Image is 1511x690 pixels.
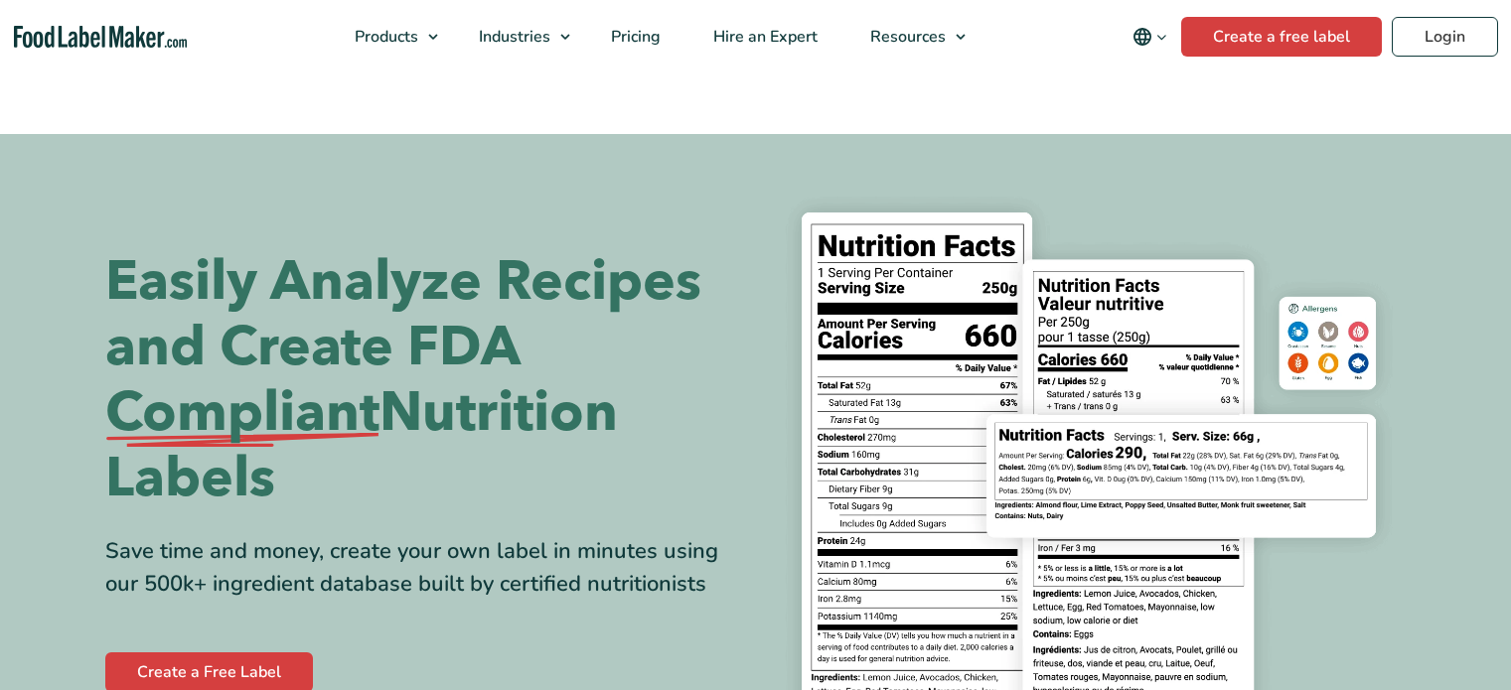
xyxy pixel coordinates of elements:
[1119,17,1181,57] button: Change language
[707,26,820,48] span: Hire an Expert
[14,26,188,49] a: Food Label Maker homepage
[105,380,379,446] span: Compliant
[1181,17,1382,57] a: Create a free label
[605,26,663,48] span: Pricing
[1392,17,1498,57] a: Login
[105,535,741,601] div: Save time and money, create your own label in minutes using our 500k+ ingredient database built b...
[105,249,741,511] h1: Easily Analyze Recipes and Create FDA Nutrition Labels
[473,26,552,48] span: Industries
[864,26,948,48] span: Resources
[349,26,420,48] span: Products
